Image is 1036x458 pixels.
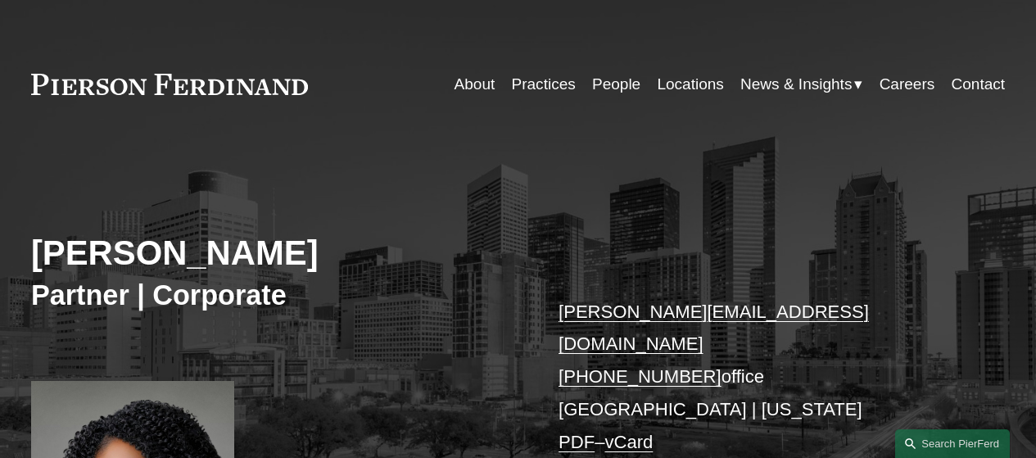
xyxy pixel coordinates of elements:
[740,69,862,100] a: folder dropdown
[559,302,869,355] a: [PERSON_NAME][EMAIL_ADDRESS][DOMAIN_NAME]
[31,233,518,274] h2: [PERSON_NAME]
[592,69,640,100] a: People
[455,69,495,100] a: About
[895,429,1010,458] a: Search this site
[740,70,852,98] span: News & Insights
[31,278,518,312] h3: Partner | Corporate
[657,69,723,100] a: Locations
[559,366,722,387] a: [PHONE_NUMBER]
[604,432,653,452] a: vCard
[880,69,935,100] a: Careers
[559,432,595,452] a: PDF
[512,69,576,100] a: Practices
[952,69,1006,100] a: Contact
